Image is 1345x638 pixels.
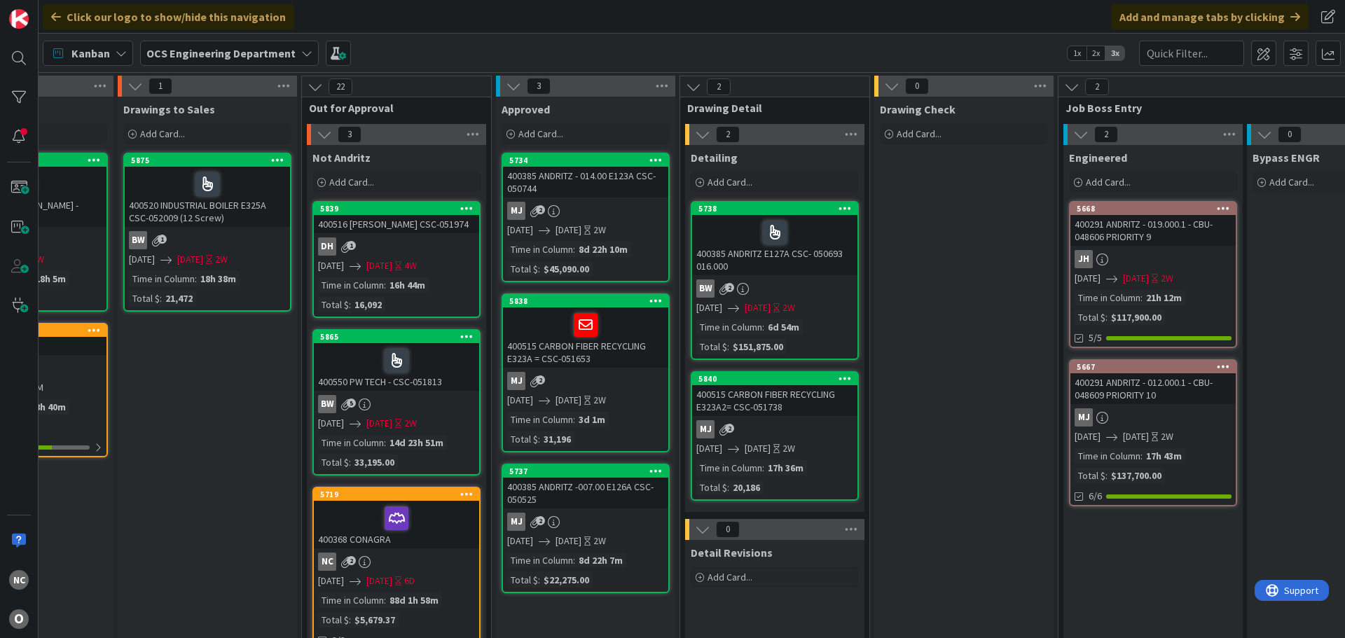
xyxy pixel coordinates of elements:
[404,416,417,431] div: 2W
[503,154,668,197] div: 5734400385 ANDRITZ - 014.00 E123A CSC-050744
[1070,408,1236,427] div: MJ
[314,202,479,233] div: 5839400516 [PERSON_NAME] CSC-051974
[347,241,356,250] span: 1
[696,279,715,298] div: BW
[502,464,670,593] a: 5737400385 ANDRITZ -007.00 E126A CSC-050525MJ[DATE][DATE]2WTime in Column:8d 22h 7mTotal $:$22,27...
[692,279,857,298] div: BW
[1111,4,1309,29] div: Add and manage tabs by clicking
[593,223,606,237] div: 2W
[1108,310,1165,325] div: $117,900.00
[1105,310,1108,325] span: :
[314,237,479,256] div: DH
[13,399,69,415] div: 2d 18h 40m
[312,201,481,318] a: 5839400516 [PERSON_NAME] CSC-051974DH[DATE][DATE]4WTime in Column:16h 44mTotal $:16,092
[309,101,474,115] span: Out for Approval
[13,271,69,286] div: 12d 18h 5m
[125,231,290,249] div: BW
[366,574,392,588] span: [DATE]
[1143,448,1185,464] div: 17h 43m
[1123,271,1149,286] span: [DATE]
[1089,331,1102,345] span: 5/5
[160,291,162,306] span: :
[314,331,479,391] div: 5865400550 PW TECH - CSC-051813
[691,151,738,165] span: Detailing
[696,441,722,456] span: [DATE]
[509,296,668,306] div: 5838
[125,154,290,167] div: 5875
[729,480,764,495] div: 20,186
[1075,290,1140,305] div: Time in Column
[1068,46,1087,60] span: 1x
[507,553,573,568] div: Time in Column
[125,154,290,227] div: 5875400520 INDUSTRIAL BOILER E325A CSC-052009 (12 Screw)
[696,339,727,354] div: Total $
[129,231,147,249] div: BW
[1161,429,1173,444] div: 2W
[314,395,479,413] div: BW
[536,516,545,525] span: 2
[29,2,64,19] span: Support
[503,478,668,508] div: 400385 ANDRITZ -007.00 E126A CSC-050525
[538,431,540,447] span: :
[349,297,351,312] span: :
[366,258,392,273] span: [DATE]
[503,154,668,167] div: 5734
[140,127,185,140] span: Add Card...
[503,307,668,368] div: 400515 CARBON FIBER RECYCLING E323A = CSC-051653
[1143,290,1185,305] div: 21h 12m
[1094,126,1118,143] span: 2
[696,319,762,335] div: Time in Column
[1105,46,1124,60] span: 3x
[338,126,361,143] span: 3
[1253,151,1320,165] span: Bypass ENGR
[692,215,857,275] div: 400385 ANDRITZ E127A CSC- 050693 016.000
[507,513,525,531] div: MJ
[162,291,196,306] div: 21,472
[1075,408,1093,427] div: MJ
[1139,41,1244,66] input: Quick Filter...
[536,205,545,214] span: 2
[745,441,771,456] span: [DATE]
[593,393,606,408] div: 2W
[696,420,715,438] div: MJ
[507,534,533,548] span: [DATE]
[503,465,668,508] div: 5737400385 ANDRITZ -007.00 E126A CSC-050525
[329,176,374,188] span: Add Card...
[314,488,479,548] div: 5719400368 CONAGRA
[1075,271,1101,286] span: [DATE]
[692,202,857,275] div: 5738400385 ANDRITZ E127A CSC- 050693 016.000
[1075,429,1101,444] span: [DATE]
[404,258,417,273] div: 4W
[507,242,573,257] div: Time in Column
[71,45,110,62] span: Kanban
[351,455,398,470] div: 33,195.00
[314,331,479,343] div: 5865
[573,412,575,427] span: :
[312,329,481,476] a: 5865400550 PW TECH - CSC-051813BW[DATE][DATE]2WTime in Column:14d 23h 51mTotal $:33,195.00
[318,297,349,312] div: Total $
[1069,201,1237,348] a: 5668400291 ANDRITZ - 019.000.1 - CBU-048606 PRIORITY 9JH[DATE][DATE]2WTime in Column:21h 12mTotal...
[1075,310,1105,325] div: Total $
[314,202,479,215] div: 5839
[9,609,29,629] div: O
[1140,448,1143,464] span: :
[503,465,668,478] div: 5737
[318,612,349,627] div: Total $
[386,592,442,608] div: 88d 1h 58m
[314,343,479,391] div: 400550 PW TECH - CSC-051813
[782,441,795,456] div: 2W
[1123,429,1149,444] span: [DATE]
[698,204,857,214] div: 5738
[1070,215,1236,246] div: 400291 ANDRITZ - 019.000.1 - CBU-048606 PRIORITY 9
[1085,78,1109,95] span: 2
[347,556,356,565] span: 2
[716,521,740,538] span: 0
[318,435,384,450] div: Time in Column
[538,572,540,588] span: :
[692,385,857,416] div: 400515 CARBON FIBER RECYCLING E323A2= CSC-051738
[507,223,533,237] span: [DATE]
[1070,361,1236,404] div: 5667400291 ANDRITZ - 012.000.1 - CBU-048609 PRIORITY 10
[314,215,479,233] div: 400516 [PERSON_NAME] CSC-051974
[386,277,429,293] div: 16h 44m
[573,242,575,257] span: :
